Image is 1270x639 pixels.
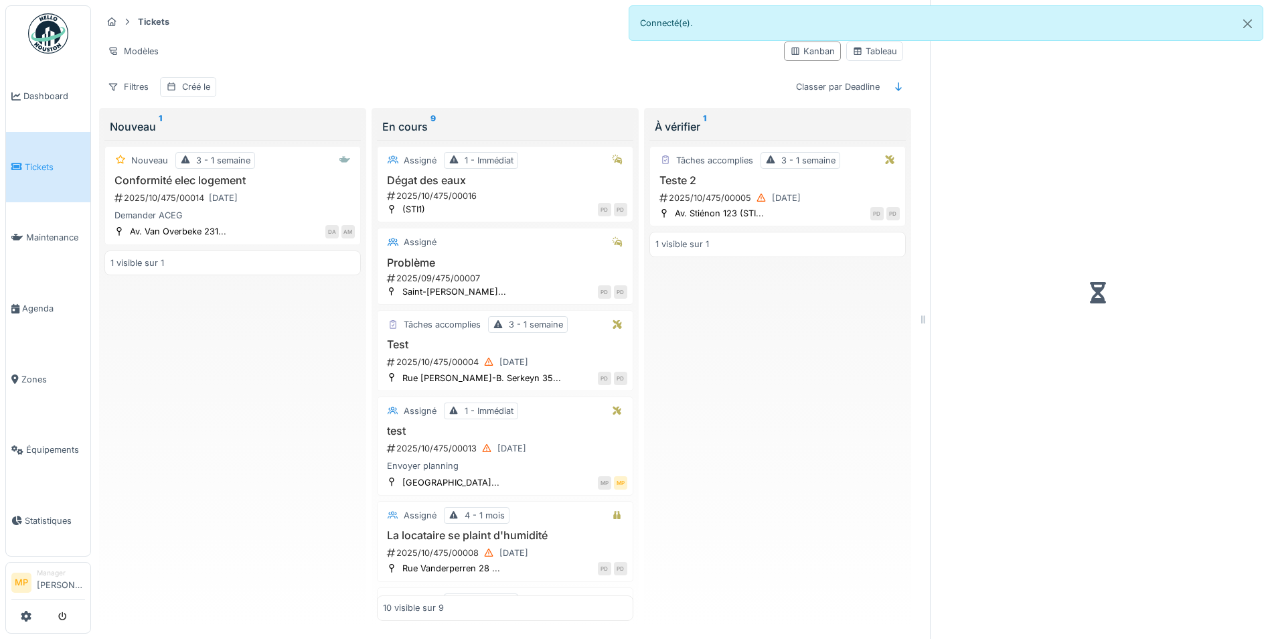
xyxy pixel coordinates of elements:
span: Zones [21,373,85,386]
span: Tickets [25,161,85,173]
div: 3 - 1 semaine [509,318,563,331]
h3: test [383,425,627,437]
div: Kanban [790,45,835,58]
div: PD [598,285,611,299]
div: Classer par Deadline [790,77,886,96]
div: Assigné [404,236,436,248]
a: MP Manager[PERSON_NAME] [11,568,85,600]
a: Dashboard [6,61,90,132]
div: Tâches accomplies [676,154,753,167]
span: Statistiques [25,514,85,527]
div: Av. Stiénon 123 (STI... [675,207,764,220]
h3: Teste 2 [655,174,900,187]
div: PD [886,207,900,220]
div: 1 - Immédiat [465,405,513,417]
div: PD [598,562,611,575]
div: [DATE] [772,192,801,204]
h3: Dégat des eaux [383,174,627,187]
div: PD [614,562,627,575]
div: 2025/10/475/00005 [658,190,900,206]
div: PD [598,203,611,216]
div: PD [614,372,627,385]
div: 2025/09/475/00007 [386,272,627,285]
div: 2025/10/475/00008 [386,545,627,561]
div: PD [614,285,627,299]
div: Rue [PERSON_NAME]-B. Serkeyn 35... [402,372,561,384]
div: 3 - 1 semaine [781,154,836,167]
div: Demander ACEG [110,209,355,222]
div: DA [325,225,339,238]
div: Créé le [182,80,210,93]
sup: 9 [430,119,436,135]
div: Assigné [404,405,436,417]
div: Assigné [404,595,436,608]
div: AM [341,225,355,238]
div: Modèles [102,42,165,61]
a: Maintenance [6,202,90,273]
div: [DATE] [499,547,528,559]
div: 2025/10/475/00014 [113,190,355,206]
div: Av. Van Overbeke 231... [130,225,226,238]
strong: Tickets [133,15,175,28]
li: MP [11,573,31,593]
div: MP [598,476,611,490]
div: Assigné [404,509,436,522]
div: 3 - 1 semaine [196,154,250,167]
div: PD [614,203,627,216]
div: PD [870,207,884,220]
div: En cours [382,119,628,135]
h3: La locataire se plaint d'humidité [383,529,627,542]
div: [DATE] [497,442,526,455]
div: [DATE] [209,192,238,204]
div: Saint-[PERSON_NAME]... [402,285,506,298]
div: 1 - Immédiat [465,595,513,608]
div: 4 - 1 mois [465,509,505,522]
div: 10 visible sur 9 [383,602,444,615]
span: Dashboard [23,90,85,102]
sup: 1 [159,119,162,135]
li: [PERSON_NAME] [37,568,85,597]
div: PD [598,372,611,385]
div: Rue Vanderperren 28 ... [402,562,500,575]
div: Tâches accomplies [404,318,481,331]
a: Tickets [6,132,90,203]
a: Statistiques [6,486,90,557]
div: 1 - Immédiat [465,154,513,167]
div: Assigné [404,154,436,167]
span: Équipements [26,443,85,456]
button: Close [1233,6,1263,42]
div: 2025/10/475/00004 [386,354,627,370]
div: Nouveau [131,154,168,167]
a: Zones [6,344,90,415]
div: 1 visible sur 1 [655,238,709,251]
sup: 1 [703,119,706,135]
div: 2025/10/475/00016 [386,190,627,202]
div: Connecté(e). [629,5,1264,41]
span: Maintenance [26,231,85,244]
a: Équipements [6,415,90,486]
div: Nouveau [110,119,355,135]
span: Agenda [22,302,85,315]
div: Filtres [102,77,155,96]
h3: Test [383,338,627,351]
div: Tableau [852,45,897,58]
div: [DATE] [499,356,528,368]
div: Manager [37,568,85,578]
div: À vérifier [655,119,900,135]
a: Agenda [6,273,90,344]
div: 2025/10/475/00013 [386,440,627,457]
div: [GEOGRAPHIC_DATA]... [402,476,499,489]
div: MP [614,476,627,490]
div: 1 visible sur 1 [110,257,164,269]
h3: Conformité elec logement [110,174,355,187]
img: Badge_color-CXgf-gQk.svg [28,13,68,54]
div: (STI1) [402,203,425,216]
h3: Problème [383,257,627,269]
div: Envoyer planning [383,459,627,472]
